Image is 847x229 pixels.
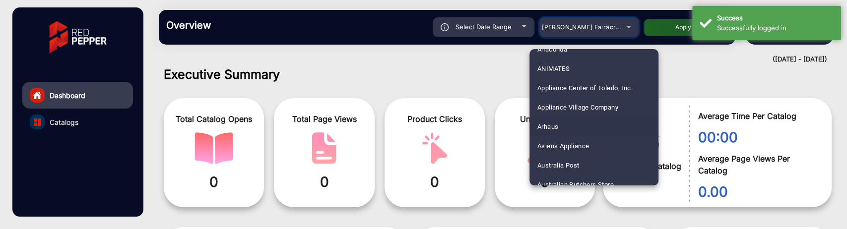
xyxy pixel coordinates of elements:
[537,98,618,117] span: Appliance Village Company
[537,40,567,59] span: Anaconda
[537,175,614,194] span: Australian Butchers Store
[537,117,558,136] span: Arhaus
[537,78,633,98] span: Appliance Center of Toledo, Inc.
[537,59,570,78] span: ANIMATES
[537,156,580,175] span: Australia Post
[717,13,834,23] div: Success
[537,136,589,156] span: Asiens Appliance
[717,23,834,33] div: Successfully logged in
